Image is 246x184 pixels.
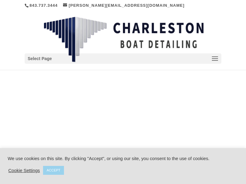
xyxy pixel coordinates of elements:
[44,17,204,63] img: Charleston Boat Detailing
[28,55,52,62] span: Select Page
[43,166,64,175] a: ACCEPT
[30,3,58,8] a: 843.737.3444
[8,168,40,173] a: Cookie Settings
[8,156,238,161] div: We use cookies on this site. By clicking "Accept", or using our site, you consent to the use of c...
[63,3,184,8] a: [PERSON_NAME][EMAIL_ADDRESS][DOMAIN_NAME]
